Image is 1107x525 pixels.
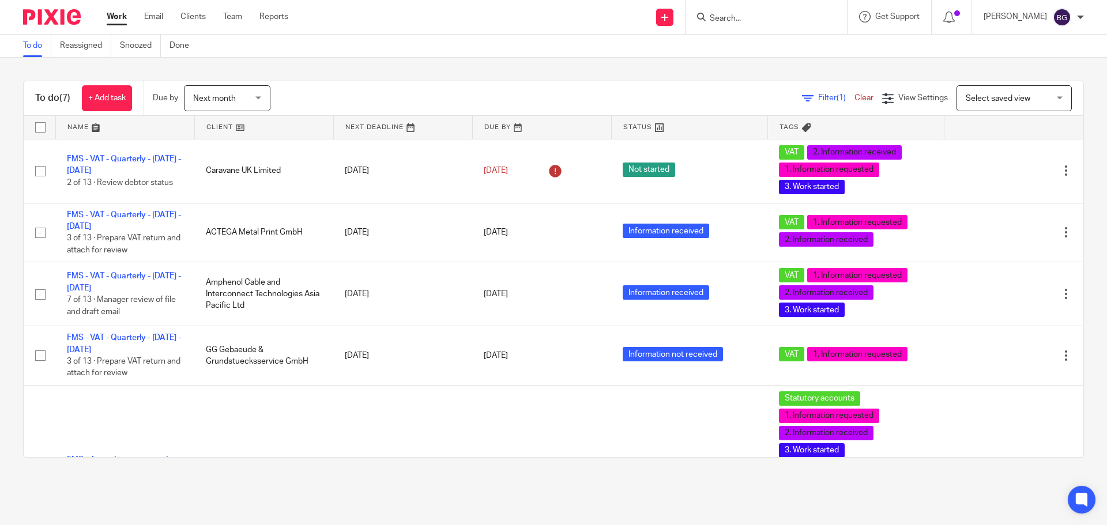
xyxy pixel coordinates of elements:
a: Reports [259,11,288,22]
a: FMS - Annual accounts and corporation tax - [DATE] [67,456,168,475]
h1: To do [35,92,70,104]
span: VAT [779,215,804,229]
img: Pixie [23,9,81,25]
span: 7 of 13 · Manager review of file and draft email [67,296,176,316]
span: VAT [779,347,804,361]
td: [DATE] [333,139,472,203]
td: [DATE] [333,262,472,326]
span: Not started [623,163,675,177]
a: Email [144,11,163,22]
span: [DATE] [484,290,508,298]
a: To do [23,35,51,57]
span: 3. Work started [779,180,845,194]
span: [DATE] [484,167,508,175]
span: Information received [623,285,709,300]
span: VAT [779,268,804,282]
span: 3 of 13 · Prepare VAT return and attach for review [67,234,180,254]
span: (1) [837,94,846,102]
span: VAT [779,145,804,160]
span: 1. Information requested [807,347,908,361]
p: [PERSON_NAME] [984,11,1047,22]
a: Work [107,11,127,22]
span: 2. Information received [779,426,873,440]
a: FMS - VAT - Quarterly - [DATE] - [DATE] [67,334,181,353]
span: 2. Information received [807,145,902,160]
a: Clear [854,94,873,102]
span: 1. Information requested [779,163,879,177]
span: [DATE] [484,228,508,236]
span: Next month [193,95,236,103]
td: Amphenol Cable and Interconnect Technologies Asia Pacific Ltd [194,262,333,326]
span: 2 of 13 · Review debtor status [67,179,173,187]
span: (7) [59,93,70,103]
span: 1. Information requested [807,268,908,282]
a: Team [223,11,242,22]
a: Reassigned [60,35,111,57]
span: [DATE] [484,352,508,360]
td: GG Gebaeude & Grundstuecksservice GmbH [194,326,333,386]
span: Select saved view [966,95,1030,103]
p: Due by [153,92,178,104]
span: Filter [818,94,854,102]
td: [DATE] [333,203,472,262]
span: 2. Information received [779,285,873,300]
span: 3 of 13 · Prepare VAT return and attach for review [67,357,180,377]
span: Get Support [875,13,920,21]
span: Information received [623,224,709,238]
span: 2. Information received [779,232,873,247]
a: FMS - VAT - Quarterly - [DATE] - [DATE] [67,155,181,175]
span: 1. Information requested [779,409,879,423]
a: FMS - VAT - Quarterly - [DATE] - [DATE] [67,272,181,292]
span: View Settings [898,94,948,102]
a: Snoozed [120,35,161,57]
span: Statutory accounts [779,391,860,406]
a: Clients [180,11,206,22]
td: Caravane UK Limited [194,139,333,203]
td: [DATE] [333,326,472,386]
span: 3. Work started [779,443,845,458]
a: + Add task [82,85,132,111]
span: 1. Information requested [807,215,908,229]
span: 3. Work started [779,303,845,317]
span: Information not received [623,347,723,361]
a: FMS - VAT - Quarterly - [DATE] - [DATE] [67,211,181,231]
img: svg%3E [1053,8,1071,27]
input: Search [709,14,812,24]
span: Tags [780,124,799,130]
a: Done [170,35,198,57]
td: ACTEGA Metal Print GmbH [194,203,333,262]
